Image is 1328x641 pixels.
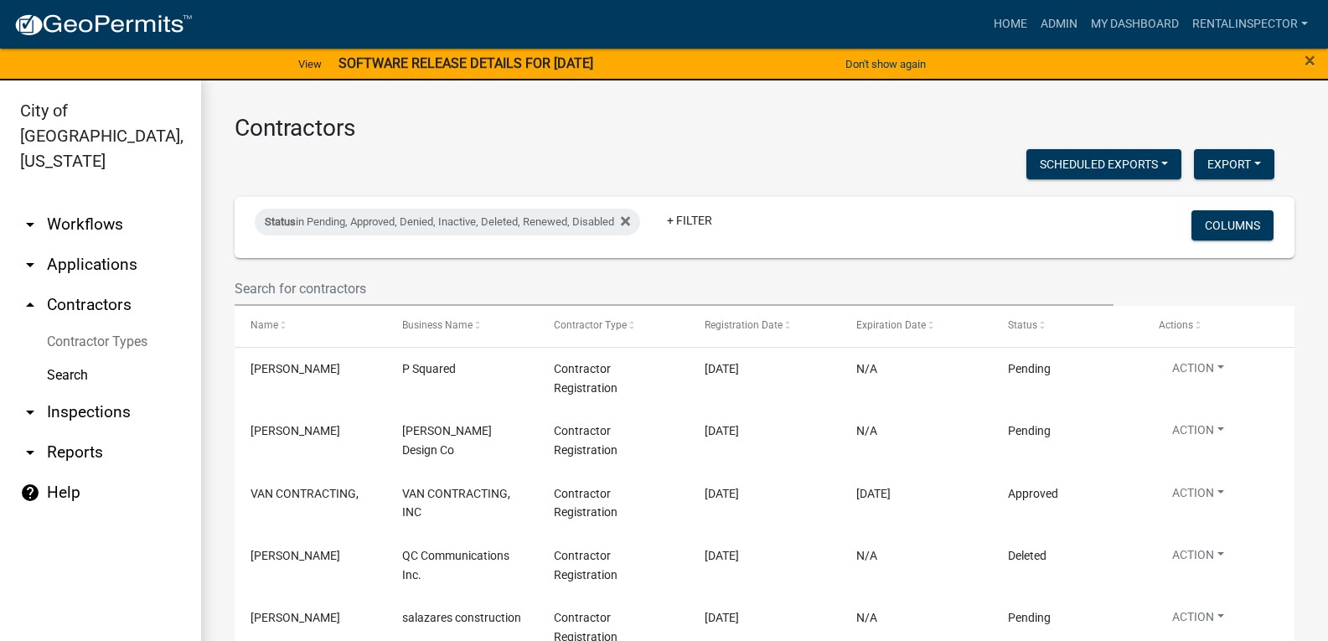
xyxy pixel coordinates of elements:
[705,424,739,437] span: 10/03/2025
[402,549,509,582] span: QC Communications Inc.
[856,424,877,437] span: N/A
[20,295,40,315] i: arrow_drop_up
[251,487,359,500] span: VAN CONTRACTING,
[554,424,617,457] span: Contractor Registration
[251,424,340,437] span: Dana Baker
[1159,359,1238,384] button: Action
[654,205,726,235] a: + Filter
[856,611,877,624] span: N/A
[402,611,521,624] span: salazares construction
[402,319,473,331] span: Business Name
[1305,49,1315,72] span: ×
[265,215,296,228] span: Status
[1186,8,1315,40] a: rentalinspector
[987,8,1034,40] a: Home
[255,209,640,235] div: in Pending, Approved, Denied, Inactive, Deleted, Renewed, Disabled
[705,487,739,500] span: 10/03/2025
[1008,549,1046,562] span: Deleted
[338,55,593,71] strong: SOFTWARE RELEASE DETAILS FOR [DATE]
[1034,8,1084,40] a: Admin
[1159,319,1193,331] span: Actions
[1008,611,1051,624] span: Pending
[1159,546,1238,571] button: Action
[1008,487,1058,500] span: Approved
[251,549,340,562] span: Jeff McCool
[292,50,328,78] a: View
[1084,8,1186,40] a: My Dashboard
[537,306,689,346] datatable-header-cell: Contractor Type
[402,362,456,375] span: P Squared
[386,306,538,346] datatable-header-cell: Business Name
[1191,210,1274,240] button: Columns
[992,306,1144,346] datatable-header-cell: Status
[1159,421,1238,446] button: Action
[402,487,510,520] span: VAN CONTRACTING, INC
[840,306,992,346] datatable-header-cell: Expiration Date
[705,611,739,624] span: 10/02/2025
[689,306,840,346] datatable-header-cell: Registration Date
[1305,50,1315,70] button: Close
[235,271,1114,306] input: Search for contractors
[1026,149,1181,179] button: Scheduled Exports
[20,442,40,463] i: arrow_drop_down
[1008,362,1051,375] span: Pending
[856,487,891,500] span: 07/20/2026
[856,319,926,331] span: Expiration Date
[1008,319,1037,331] span: Status
[251,362,340,375] span: Travis Pearson
[554,319,627,331] span: Contractor Type
[856,549,877,562] span: N/A
[235,114,1294,142] h3: Contractors
[554,487,617,520] span: Contractor Registration
[1159,484,1238,509] button: Action
[251,319,278,331] span: Name
[20,483,40,503] i: help
[839,50,933,78] button: Don't show again
[1194,149,1274,179] button: Export
[402,424,492,457] span: Hayes Design Co
[251,611,340,624] span: william salazar
[856,362,877,375] span: N/A
[1159,608,1238,633] button: Action
[705,319,783,331] span: Registration Date
[20,215,40,235] i: arrow_drop_down
[705,549,739,562] span: 10/02/2025
[554,549,617,582] span: Contractor Registration
[705,362,739,375] span: 10/06/2025
[1143,306,1294,346] datatable-header-cell: Actions
[20,402,40,422] i: arrow_drop_down
[1008,424,1051,437] span: Pending
[235,306,386,346] datatable-header-cell: Name
[20,255,40,275] i: arrow_drop_down
[554,362,617,395] span: Contractor Registration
